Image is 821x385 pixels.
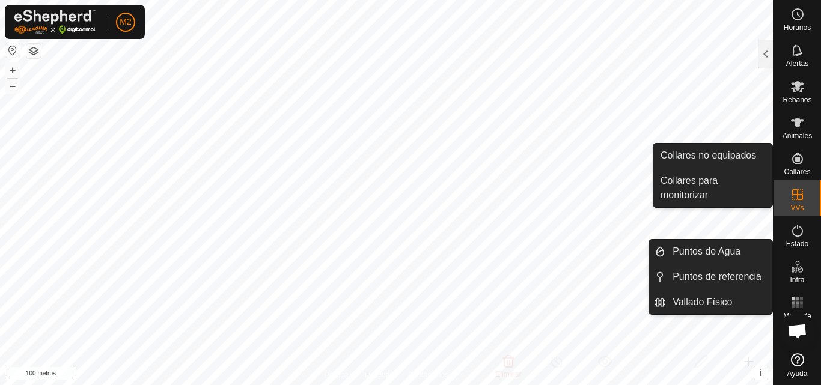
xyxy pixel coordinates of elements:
button: + [5,63,20,77]
font: Mapa de calor [783,312,811,327]
font: Vallado Físico [673,297,732,307]
font: Collares para monitorizar [661,175,718,200]
a: Chat abierto [780,313,816,349]
button: Restablecer mapa [5,43,20,58]
a: Collares no equipados [653,144,772,168]
a: Contáctanos [408,369,448,380]
font: M2 [120,17,131,26]
font: Puntos de referencia [673,271,761,282]
a: Política de Privacidad [325,369,394,380]
font: Collares no equipados [661,150,756,160]
img: Logotipo de Gallagher [14,10,96,34]
button: – [5,79,20,93]
font: i [760,368,762,378]
font: Rebaños [783,95,811,104]
font: Horarios [784,23,811,32]
button: i [754,366,768,380]
a: Puntos de referencia [665,265,772,289]
font: Política de Privacidad [325,371,394,379]
font: – [10,79,16,92]
a: Puntos de Agua [665,240,772,264]
li: Puntos de Agua [649,240,772,264]
font: VVs [790,204,804,212]
li: Puntos de referencia [649,265,772,289]
font: Estado [786,240,808,248]
button: Capas del Mapa [26,44,41,58]
font: + [10,64,16,76]
font: Contáctanos [408,371,448,379]
font: Alertas [786,59,808,68]
font: Animales [783,132,812,140]
a: Collares para monitorizar [653,169,772,207]
font: Infra [790,276,804,284]
font: Collares [784,168,810,176]
font: Ayuda [787,369,808,378]
a: Ayuda [774,348,821,382]
li: Vallado Físico [649,290,772,314]
a: Vallado Físico [665,290,772,314]
font: Puntos de Agua [673,246,740,256]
